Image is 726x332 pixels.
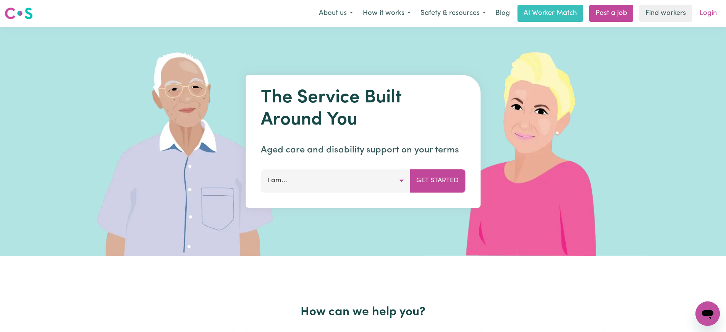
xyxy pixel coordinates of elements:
img: Careseekers logo [5,6,33,20]
a: Blog [491,5,514,22]
p: Aged care and disability support on your terms [261,143,465,157]
a: Post a job [589,5,633,22]
h2: How can we help you? [116,305,611,319]
button: Safety & resources [416,5,491,21]
button: Get Started [410,169,465,192]
button: I am... [261,169,410,192]
a: AI Worker Match [517,5,583,22]
a: Find workers [639,5,692,22]
iframe: Button to launch messaging window [695,301,720,326]
a: Login [695,5,721,22]
button: About us [314,5,358,21]
button: How it works [358,5,416,21]
h1: The Service Built Around You [261,87,465,131]
a: Careseekers logo [5,5,33,22]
